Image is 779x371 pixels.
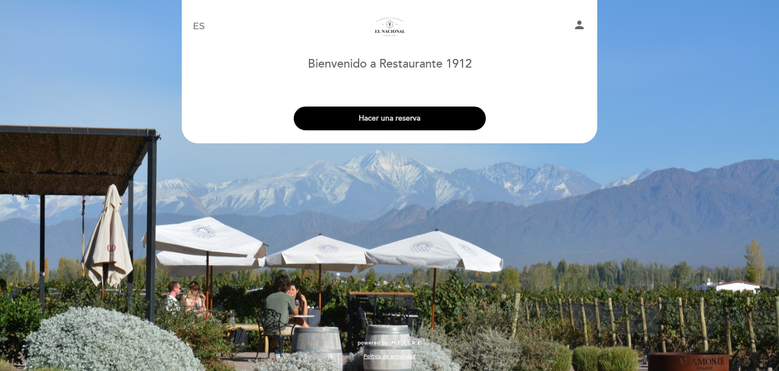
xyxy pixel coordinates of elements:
img: MEITRE [391,341,421,346]
a: Restaurante 1912 [322,12,457,42]
a: powered by [358,339,421,347]
a: Política de privacidad [364,353,415,360]
button: person [573,18,586,35]
h1: Bienvenido a Restaurante 1912 [308,58,472,71]
i: person [573,18,586,31]
span: powered by [358,339,388,347]
button: Hacer una reserva [294,107,486,130]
